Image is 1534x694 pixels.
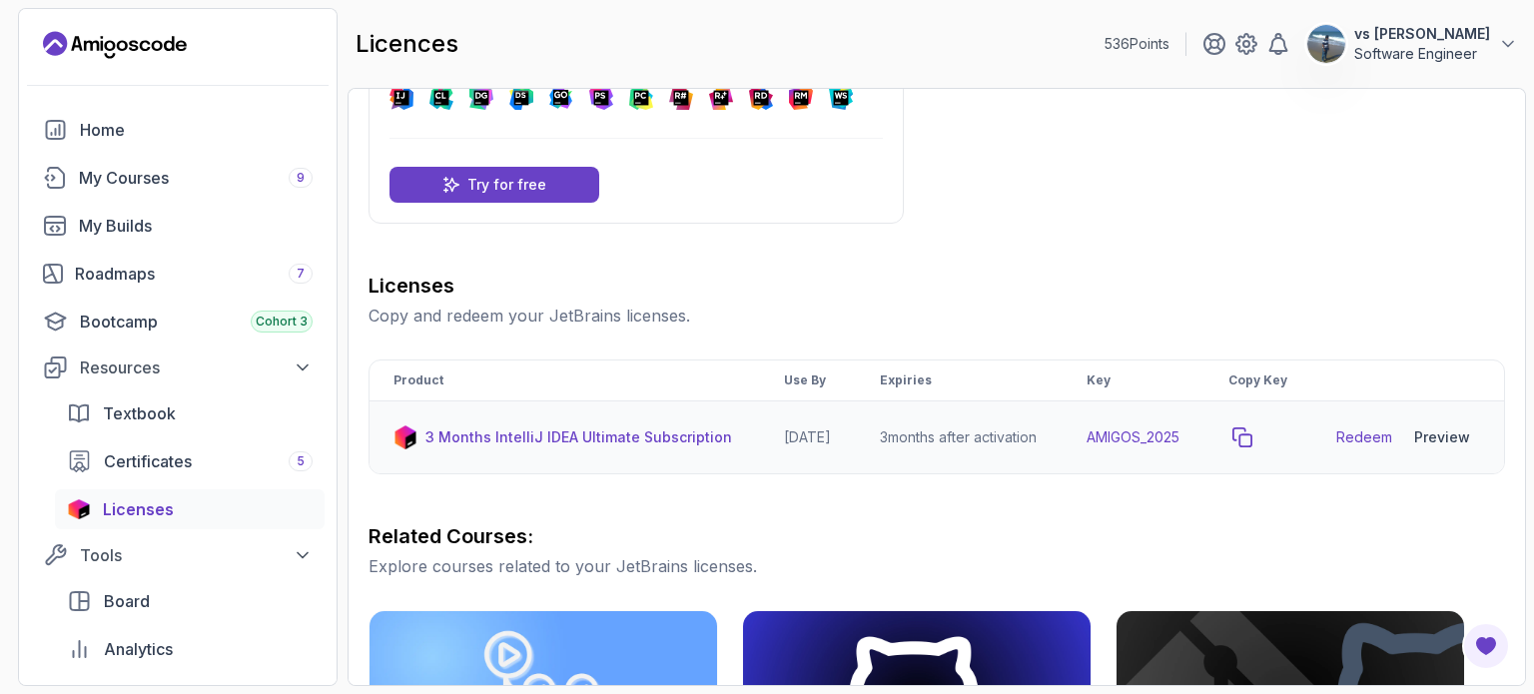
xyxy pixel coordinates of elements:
[1105,34,1169,54] p: 536 Points
[369,522,1505,550] h3: Related Courses:
[1307,25,1345,63] img: user profile image
[103,401,176,425] span: Textbook
[1204,360,1312,401] th: Copy Key
[1354,24,1490,44] p: vs [PERSON_NAME]
[55,441,325,481] a: certificates
[104,589,150,613] span: Board
[75,262,313,286] div: Roadmaps
[1228,423,1256,451] button: copy-button
[104,449,192,473] span: Certificates
[55,393,325,433] a: textbook
[369,272,1505,300] h3: Licenses
[393,425,417,449] img: jetbrains icon
[55,489,325,529] a: licenses
[1414,427,1470,447] div: Preview
[297,453,305,469] span: 5
[297,170,305,186] span: 9
[1336,427,1392,447] a: Redeem
[760,401,856,474] td: [DATE]
[760,360,856,401] th: Use By
[256,314,308,330] span: Cohort 3
[31,349,325,385] button: Resources
[31,206,325,246] a: builds
[369,304,1505,328] p: Copy and redeem your JetBrains licenses.
[80,355,313,379] div: Resources
[55,629,325,669] a: analytics
[389,167,599,203] a: Try for free
[1306,24,1518,64] button: user profile imagevs [PERSON_NAME]Software Engineer
[1063,401,1204,474] td: AMIGOS_2025
[856,401,1063,474] td: 3 months after activation
[31,254,325,294] a: roadmaps
[80,543,313,567] div: Tools
[467,175,546,195] p: Try for free
[297,266,305,282] span: 7
[369,554,1505,578] p: Explore courses related to your JetBrains licenses.
[1404,417,1480,457] button: Preview
[104,637,173,661] span: Analytics
[80,118,313,142] div: Home
[31,110,325,150] a: home
[370,360,760,401] th: Product
[79,214,313,238] div: My Builds
[103,497,174,521] span: Licenses
[80,310,313,334] div: Bootcamp
[31,158,325,198] a: courses
[43,29,187,61] a: Landing page
[55,581,325,621] a: board
[356,28,458,60] h2: licences
[67,499,91,519] img: jetbrains icon
[425,427,732,447] p: 3 Months IntelliJ IDEA Ultimate Subscription
[1462,622,1510,670] button: Open Feedback Button
[856,360,1063,401] th: Expiries
[31,537,325,573] button: Tools
[31,302,325,342] a: bootcamp
[1354,44,1490,64] p: Software Engineer
[1063,360,1204,401] th: Key
[79,166,313,190] div: My Courses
